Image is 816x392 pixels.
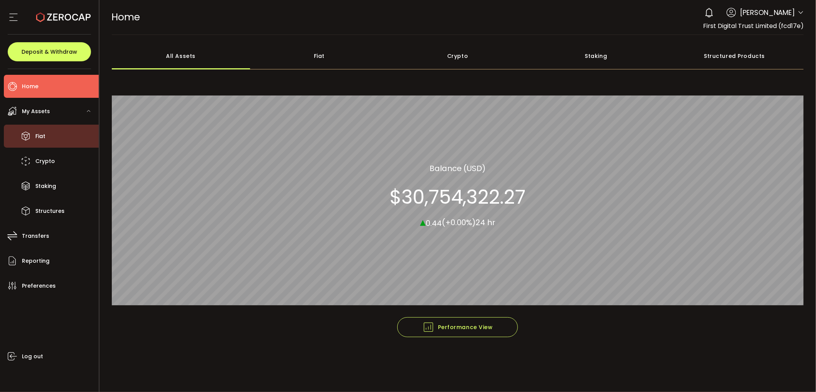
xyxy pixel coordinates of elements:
span: 0.44 [426,218,442,229]
span: Performance View [423,321,493,333]
span: [PERSON_NAME] [740,7,795,18]
span: Home [112,10,140,24]
span: Reporting [22,255,50,267]
button: Deposit & Withdraw [8,42,91,61]
span: Structures [35,206,65,217]
div: Structured Products [665,43,804,69]
span: Staking [35,181,56,192]
button: Performance View [397,317,518,337]
iframe: Chat Widget [778,355,816,392]
div: Crypto [388,43,527,69]
span: 24 hr [476,217,495,228]
section: $30,754,322.27 [390,186,526,209]
span: Deposit & Withdraw [22,49,77,54]
section: Balance (USD) [430,163,486,174]
div: Staking [527,43,665,69]
span: Log out [22,351,43,362]
span: ▴ [420,214,426,230]
span: Transfers [22,231,49,242]
span: My Assets [22,106,50,117]
div: All Assets [112,43,250,69]
span: Fiat [35,131,45,142]
span: Crypto [35,156,55,167]
div: Fiat [250,43,388,69]
span: Preferences [22,280,56,292]
span: Home [22,81,38,92]
span: (+0.00%) [442,217,476,228]
span: First Digital Trust Limited (fcd17e) [703,21,804,30]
